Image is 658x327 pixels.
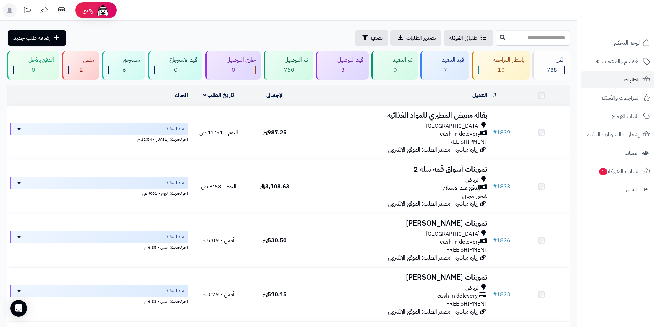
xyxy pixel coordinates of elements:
div: تم التنفيذ [378,56,412,64]
a: قيد التوصيل 3 [315,51,370,80]
span: 3,108.63 [260,182,289,191]
span: طلبات الإرجاع [612,111,640,121]
span: 510.15 [263,290,287,299]
div: اخر تحديث: أمس - 6:35 م [10,243,188,251]
span: زيارة مباشرة - مصدر الطلب: الموقع الإلكتروني [388,254,478,262]
span: 530.50 [263,236,287,245]
a: الكل788 [531,51,571,80]
div: اخر تحديث: [DATE] - 12:54 م [10,135,188,143]
a: السلات المتروكة1 [581,163,654,180]
span: أمس - 3:29 م [202,290,235,299]
span: قيد التنفيذ [166,234,184,240]
span: 0 [32,66,35,74]
div: 760 [270,66,308,74]
span: اليوم - 8:58 ص [201,182,236,191]
span: cash in delevery [440,238,480,246]
span: [GEOGRAPHIC_DATA] [426,230,480,238]
span: 10 [498,66,505,74]
div: 0 [378,66,412,74]
span: 987.25 [263,128,287,137]
a: الدفع بالآجل 0 [6,51,60,80]
a: العميل [472,91,487,99]
span: زيارة مباشرة - مصدر الطلب: الموقع الإلكتروني [388,200,478,208]
span: التقارير [626,185,639,194]
a: تاريخ الطلب [203,91,235,99]
span: # [493,182,497,191]
div: 10 [479,66,524,74]
img: logo-2.png [611,17,651,32]
span: cash in delevery [437,292,478,300]
a: جاري التوصيل 0 [204,51,262,80]
span: تصفية [370,34,383,42]
span: إضافة طلب جديد [13,34,51,42]
a: مسترجع 6 [101,51,146,80]
a: #1823 [493,290,511,299]
a: المراجعات والأسئلة [581,90,654,106]
a: تحديثات المنصة [18,3,36,19]
div: 6 [109,66,140,74]
span: السلات المتروكة [598,166,640,176]
span: زيارة مباشرة - مصدر الطلب: الموقع الإلكتروني [388,146,478,154]
a: الحالة [175,91,188,99]
a: تصدير الطلبات [390,30,441,46]
a: طلباتي المُوكلة [444,30,493,46]
div: قيد التنفيذ [427,56,464,64]
span: المراجعات والأسئلة [601,93,640,103]
a: الطلبات [581,71,654,88]
a: تم التوصيل 760 [262,51,315,80]
div: الدفع بالآجل [13,56,54,64]
span: 0 [393,66,397,74]
a: #1826 [493,236,511,245]
span: الطلبات [624,75,640,84]
span: FREE SHIPMENT [446,300,487,308]
div: قيد التوصيل [323,56,363,64]
img: ai-face.png [96,3,110,17]
span: cash in delevery [440,130,480,138]
a: طلبات الإرجاع [581,108,654,125]
span: # [493,128,497,137]
span: 760 [284,66,294,74]
a: قيد التنفيذ 7 [419,51,470,80]
span: 1 [599,168,607,175]
span: قيد التنفيذ [166,288,184,294]
a: #1833 [493,182,511,191]
div: اخر تحديث: أمس - 6:33 م [10,297,188,305]
span: زيارة مباشرة - مصدر الطلب: الموقع الإلكتروني [388,308,478,316]
div: 7 [427,66,464,74]
a: بانتظار المراجعة 10 [470,51,531,80]
span: طلباتي المُوكلة [449,34,477,42]
span: اليوم - 11:51 ص [199,128,238,137]
a: لوحة التحكم [581,35,654,51]
div: مسترجع [108,56,140,64]
div: 0 [14,66,54,74]
span: 788 [547,66,557,74]
h3: تموينات [PERSON_NAME] [306,273,487,281]
span: قيد التنفيذ [166,180,184,187]
span: الدفع عند الاستلام [442,184,480,192]
span: الرياض [465,284,480,292]
div: جاري التوصيل [212,56,256,64]
a: التقارير [581,181,654,198]
a: قيد الاسترجاع 0 [146,51,204,80]
div: اخر تحديث: اليوم - 9:01 ص [10,189,188,197]
span: قيد التنفيذ [166,126,184,133]
span: إشعارات التحويلات البنكية [587,130,640,139]
span: # [493,290,497,299]
a: العملاء [581,145,654,161]
span: العملاء [625,148,639,158]
span: لوحة التحكم [614,38,640,48]
a: إشعارات التحويلات البنكية [581,126,654,143]
div: تم التوصيل [270,56,308,64]
span: تصدير الطلبات [406,34,436,42]
h3: تموينات أسواق قمه سله 2 [306,165,487,173]
div: 0 [155,66,197,74]
a: الإجمالي [266,91,284,99]
span: 6 [123,66,126,74]
div: Open Intercom Messenger [10,300,27,317]
div: قيد الاسترجاع [154,56,197,64]
span: 2 [79,66,83,74]
span: 3 [341,66,345,74]
span: 7 [444,66,447,74]
span: FREE SHIPMENT [446,138,487,146]
div: 0 [212,66,255,74]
